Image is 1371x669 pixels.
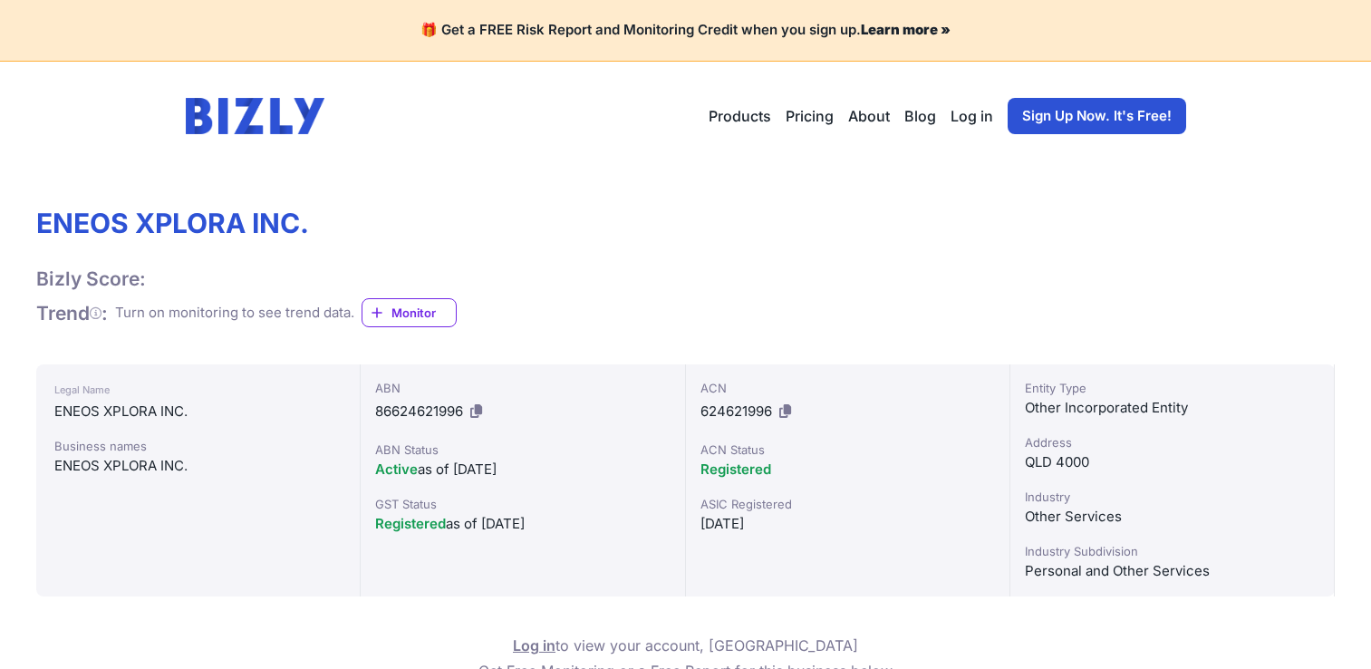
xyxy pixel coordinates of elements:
[375,515,446,532] span: Registered
[375,513,670,535] div: as of [DATE]
[951,105,993,127] a: Log in
[1025,506,1319,528] div: Other Services
[375,379,670,397] div: ABN
[391,304,456,322] span: Monitor
[1025,560,1319,582] div: Personal and Other Services
[54,401,342,422] div: ENEOS XPLORA INC.
[904,105,936,127] a: Blog
[36,207,457,239] h1: ENEOS XPLORA INC.
[1025,451,1319,473] div: QLD 4000
[375,402,463,420] span: 86624621996
[1025,542,1319,560] div: Industry Subdivision
[375,441,670,459] div: ABN Status
[362,298,457,327] a: Monitor
[1025,397,1319,419] div: Other Incorporated Entity
[375,495,670,513] div: GST Status
[848,105,890,127] a: About
[54,379,342,401] div: Legal Name
[786,105,834,127] a: Pricing
[700,379,995,397] div: ACN
[1025,433,1319,451] div: Address
[700,513,995,535] div: [DATE]
[375,459,670,480] div: as of [DATE]
[375,461,418,478] span: Active
[700,461,771,478] span: Registered
[1025,379,1319,397] div: Entity Type
[54,455,342,477] div: ENEOS XPLORA INC.
[861,21,951,38] a: Learn more »
[36,301,108,325] h1: Trend :
[700,402,772,420] span: 624621996
[54,437,342,455] div: Business names
[513,636,555,654] a: Log in
[700,495,995,513] div: ASIC Registered
[36,267,146,291] h1: Bizly Score:
[115,303,354,324] div: Turn on monitoring to see trend data.
[22,22,1349,39] h4: 🎁 Get a FREE Risk Report and Monitoring Credit when you sign up.
[1008,98,1186,134] a: Sign Up Now. It's Free!
[1025,488,1319,506] div: Industry
[709,105,771,127] button: Products
[700,441,995,459] div: ACN Status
